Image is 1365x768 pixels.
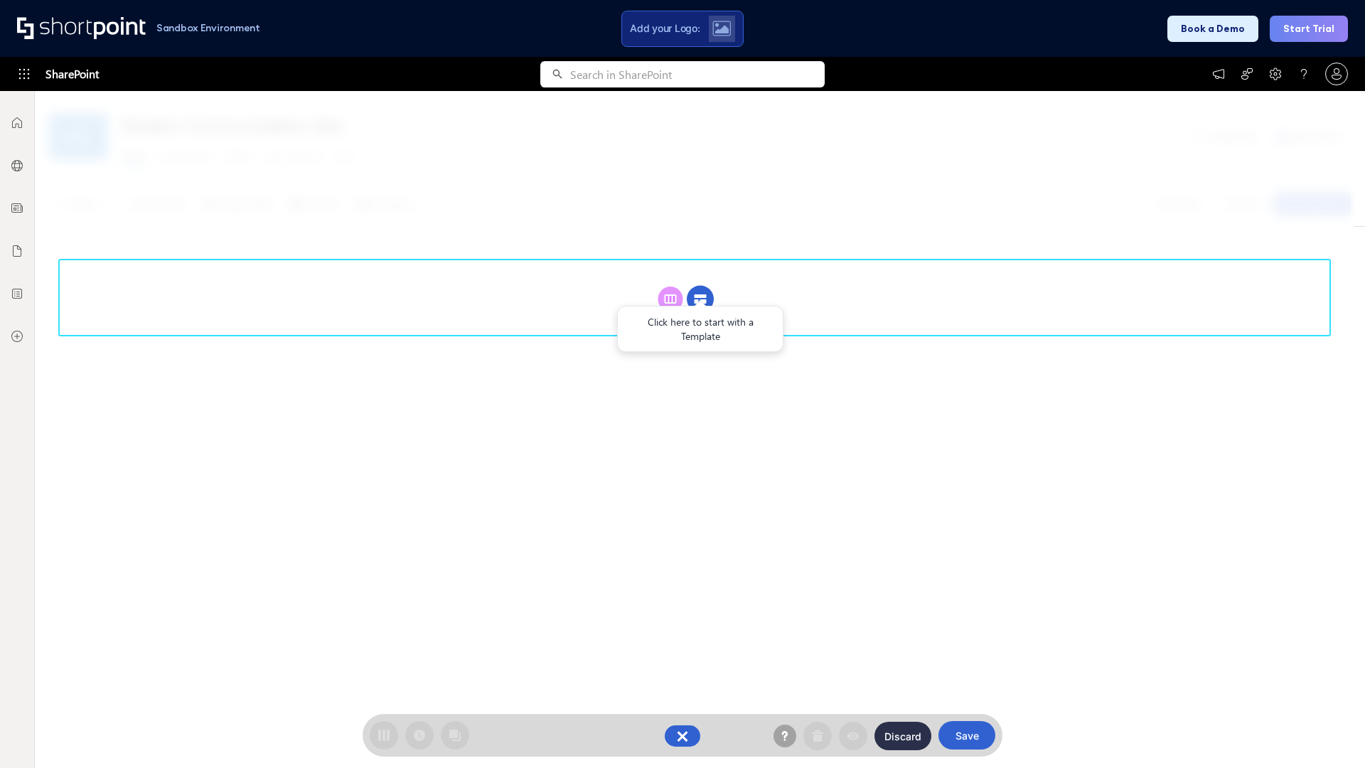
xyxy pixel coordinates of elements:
[1167,16,1258,42] button: Book a Demo
[874,722,931,750] button: Discard
[1294,700,1365,768] iframe: Chat Widget
[45,57,99,91] span: SharePoint
[156,24,260,32] h1: Sandbox Environment
[630,22,700,35] span: Add your Logo:
[712,21,731,36] img: Upload logo
[570,61,825,87] input: Search in SharePoint
[1270,16,1348,42] button: Start Trial
[938,721,995,750] button: Save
